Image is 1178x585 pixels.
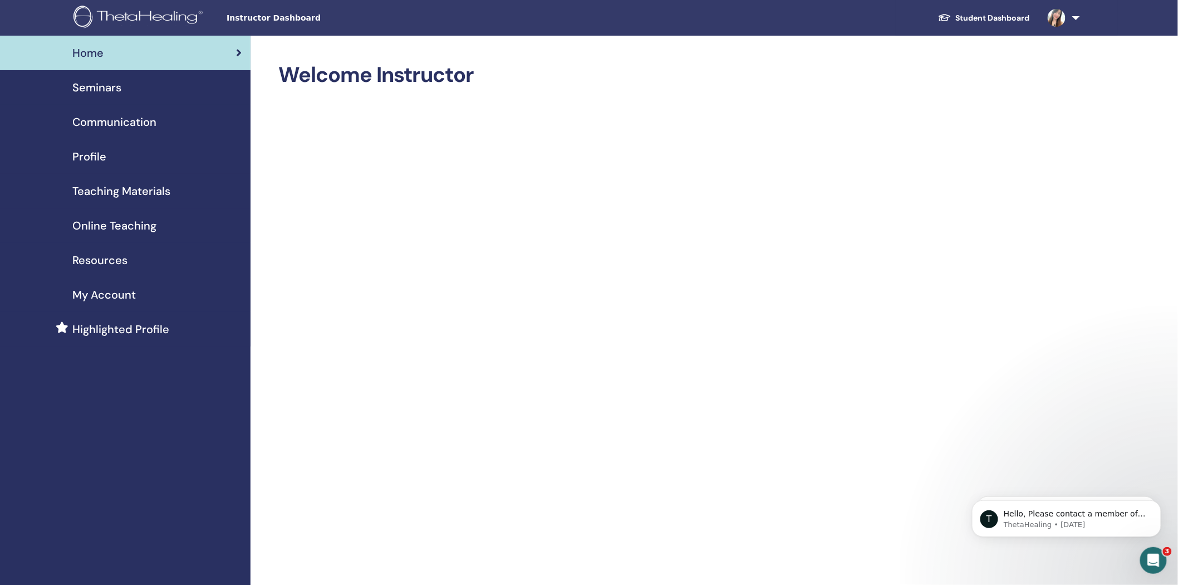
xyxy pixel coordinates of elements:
img: default.jpg [1048,9,1066,27]
span: My Account [72,286,136,303]
span: Highlighted Profile [72,321,169,338]
span: Home [72,45,104,61]
span: Resources [72,252,127,269]
h2: Welcome Instructor [278,62,1034,88]
span: Seminars [72,79,121,96]
span: Online Teaching [72,217,156,234]
span: Teaching Materials [72,183,170,199]
span: 3 [1163,547,1172,556]
a: Student Dashboard [929,8,1039,28]
img: graduation-cap-white.svg [938,13,951,22]
img: logo.png [73,6,207,31]
span: Communication [72,114,156,130]
span: Instructor Dashboard [227,12,394,24]
iframe: Intercom notifications message [955,477,1178,555]
iframe: Intercom live chat [1140,547,1167,574]
span: Profile [72,148,106,165]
